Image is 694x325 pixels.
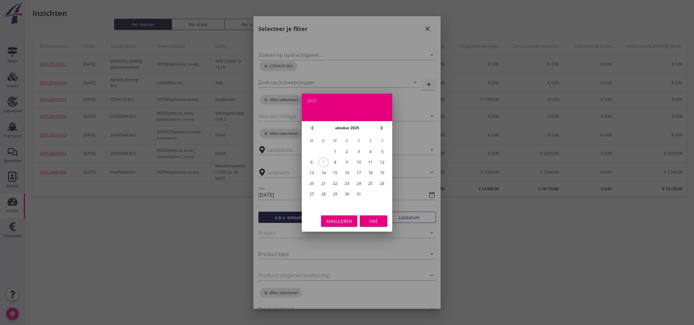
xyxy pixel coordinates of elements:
[354,147,364,157] button: 3
[341,135,353,146] th: D
[365,179,375,189] button: 25
[319,189,329,199] button: 28
[307,157,317,167] button: 6
[330,147,340,157] button: 1
[377,168,387,178] button: 19
[360,215,387,227] button: Oké
[365,135,376,146] th: Z
[342,189,352,199] button: 30
[306,135,317,146] th: M
[342,179,352,189] button: 23
[377,135,388,146] th: Z
[354,179,364,189] button: 24
[319,179,329,189] button: 21
[318,135,329,146] th: D
[365,157,375,167] button: 11
[333,123,361,133] button: oktober 2025
[377,147,387,157] button: 5
[365,218,382,224] div: Oké
[354,168,364,178] button: 17
[365,168,375,178] button: 18
[321,215,357,227] button: Annuleren
[330,135,341,146] th: W
[309,124,316,132] i: chevron_left
[377,157,387,167] button: 12
[307,99,387,103] div: 2025
[342,147,352,157] button: 2
[342,157,352,167] button: 9
[319,168,329,178] button: 14
[330,179,340,189] button: 22
[319,158,328,167] div: 7
[326,218,352,224] div: Annuleren
[377,179,387,189] button: 26
[354,157,364,167] button: 10
[307,168,317,178] button: 13
[319,157,329,167] button: 7
[365,147,375,157] button: 4
[330,168,340,178] button: 15
[354,189,364,199] button: 31
[353,135,364,146] th: V
[378,124,385,132] i: chevron_right
[342,168,352,178] button: 16
[307,179,317,189] button: 20
[330,189,340,199] button: 29
[307,189,317,199] button: 27
[330,157,340,167] button: 8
